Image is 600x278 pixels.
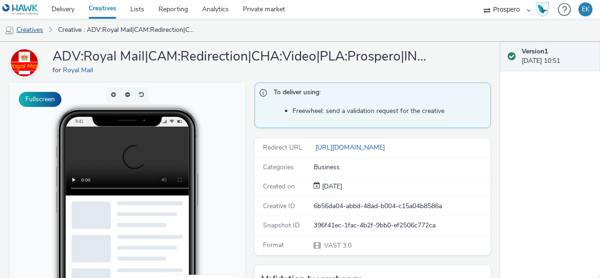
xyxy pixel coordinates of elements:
[582,2,590,16] div: EK
[63,66,97,75] a: Royal Mail
[314,202,490,211] div: 6b56da04-abbd-48ad-b004-c15a04b8586a
[314,163,490,172] div: Business
[323,241,352,250] span: VAST 3.0
[320,182,342,191] span: [DATE]
[263,182,295,191] span: Created on
[535,2,549,17] img: Hawk Academy
[522,47,548,56] strong: Version 1
[263,240,284,249] span: Format
[292,106,485,116] li: Freewheel: send a validation request for the creative
[5,26,14,35] img: mobile
[263,202,295,210] span: Creative ID
[52,66,63,75] span: for
[52,48,427,66] h1: ADV:Royal Mail|CAM:Redirection|CHA:Video|PLA:Prospero|INV:Mobsta|TEC:N/A|PHA:P1|OBJ:Awareness|BME...
[170,219,193,225] span: QR Code
[53,19,203,41] a: Creative : ADV:Royal Mail|CAM:Redirection|CHA:Video|PLA:Prospero|INV:Mobsta|TEC:N/A|PHA:P1|OBJ:Aw...
[157,194,224,205] li: Smartphone
[157,217,224,228] li: QR Code
[263,143,302,152] span: Redirect URL
[320,182,342,191] div: Creation 11 April 2025, 10:51
[170,208,191,214] span: Desktop
[9,58,43,67] a: Royal Mail
[66,36,74,41] span: 9:41
[2,4,38,15] img: undefined Logo
[170,197,201,203] span: Smartphone
[157,205,224,217] li: Desktop
[19,92,61,107] button: Fullscreen
[11,49,38,76] img: Royal Mail
[263,163,294,172] span: Categories
[535,2,553,17] a: Hawk Academy
[274,88,480,100] span: To deliver using:
[263,221,300,230] span: Snapshot ID
[314,221,490,230] div: 396f41ec-1fac-4b2f-9bb0-ef2506c772ca
[314,143,389,152] a: [URL][DOMAIN_NAME]
[522,47,592,66] div: [DATE] 10:51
